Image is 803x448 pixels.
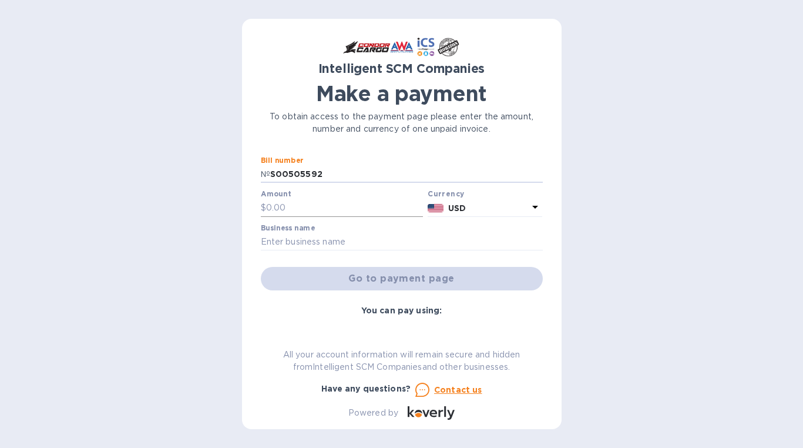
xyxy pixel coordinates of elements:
[428,189,464,198] b: Currency
[448,203,466,213] b: USD
[261,157,303,164] label: Bill number
[261,233,543,251] input: Enter business name
[261,225,315,232] label: Business name
[321,384,411,393] b: Have any questions?
[261,349,543,373] p: All your account information will remain secure and hidden from Intelligent SCM Companies and oth...
[318,61,485,76] b: Intelligent SCM Companies
[270,166,543,183] input: Enter bill number
[261,81,543,106] h1: Make a payment
[261,191,291,198] label: Amount
[434,385,482,394] u: Contact us
[361,306,442,315] b: You can pay using:
[261,168,270,180] p: №
[266,199,424,217] input: 0.00
[348,407,398,419] p: Powered by
[261,202,266,214] p: $
[428,204,444,212] img: USD
[261,111,543,135] p: To obtain access to the payment page please enter the amount, number and currency of one unpaid i...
